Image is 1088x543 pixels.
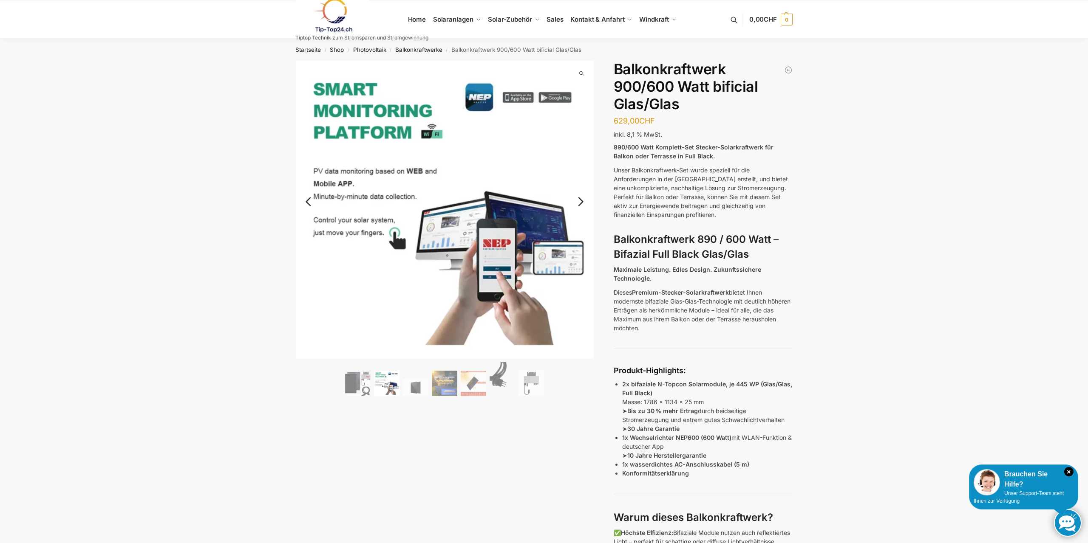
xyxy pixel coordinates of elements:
[432,371,457,396] img: Balkonkraftwerk 900/600 Watt bificial Glas/Glas – Bild 4
[484,0,543,39] a: Solar-Zubehör
[627,425,680,432] strong: 30 Jahre Garantie
[567,0,636,39] a: Kontakt & Anfahrt
[461,371,486,396] img: Bificial 30 % mehr Leistung
[622,461,749,468] strong: 1x wasserdichtes AC-Anschlusskabel (5 m)
[403,379,428,396] img: Maysun
[442,47,451,53] span: /
[636,0,680,39] a: Windkraft
[622,380,792,397] strong: 2x bifaziale N-Topcon Solarmodule, je 445 WP (Glas/Glas, Full Black)
[622,434,731,441] strong: 1x Wechselrichter NEP600 (600 Watt)
[570,15,624,23] span: Kontakt & Anfahrt
[353,46,386,53] a: Photovoltaik
[639,15,669,23] span: Windkraft
[280,39,808,61] nav: Breadcrumb
[429,0,484,39] a: Solaranlagen
[374,371,399,396] img: Balkonkraftwerk 900/600 Watt bificial Glas/Glas – Bild 2
[639,116,655,125] span: CHF
[433,15,473,23] span: Solaranlagen
[345,371,371,396] img: Bificiales Hochleistungsmodul
[627,452,706,459] strong: 10 Jahre Herstellergarantie
[622,433,793,460] p: mit WLAN-Funktion & deutscher App ➤
[614,61,793,113] h1: Balkonkraftwerk 900/600 Watt bificial Glas/Glas
[784,66,793,74] a: Balkonkraftwerk 1780 Watt mit 4 KWh Zendure Batteriespeicher Notstrom fähig
[330,46,344,53] a: Shop
[974,469,1074,490] div: Brauchen Sie Hilfe?
[622,380,793,433] p: Masse: 1786 x 1134 x 25 mm ➤ durch beidseitige Stromerzeugung und extrem gutes Schwachlichtverhal...
[622,470,689,477] strong: Konformitätserklärung
[614,266,761,282] strong: Maximale Leistung. Edles Design. Zukunftssichere Technologie.
[344,47,353,53] span: /
[614,131,662,138] span: inkl. 8,1 % MwSt.
[614,288,793,332] p: Dieses bietet Ihnen modernste bifaziale Glas-Glas-Technologie mit deutlich höheren Erträgen als h...
[295,35,428,40] p: Tiptop Technik zum Stromsparen und Stromgewinnung
[974,469,1000,495] img: Customer service
[764,15,777,23] span: CHF
[518,371,544,396] img: Balkonkraftwerk 900/600 Watt bificial Glas/Glas – Bild 7
[614,143,773,160] strong: 890/600 Watt Komplett-Set Stecker-Solarkraftwerk für Balkon oder Terrasse in Full Black.
[614,511,773,523] strong: Warum dieses Balkonkraftwerk?
[627,407,698,414] strong: Bis zu 30 % mehr Ertrag
[295,46,321,53] a: Startseite
[614,166,793,219] p: Unser Balkonkraftwerk-Set wurde speziell für die Anforderungen in der [GEOGRAPHIC_DATA] erstellt,...
[614,233,779,260] strong: Balkonkraftwerk 890 / 600 Watt – Bifazial Full Black Glas/Glas
[749,7,793,32] a: 0,00CHF 0
[614,116,655,125] bdi: 629,00
[621,529,673,536] strong: Höchste Effizienz:
[488,15,532,23] span: Solar-Zubehör
[632,289,729,296] strong: Premium-Stecker-Solarkraftwerk
[594,61,892,259] img: Balkonkraftwerk 900/600 Watt bificial Glas/Glas 5
[614,366,686,375] strong: Produkt-Highlights:
[490,362,515,396] img: Anschlusskabel-3meter_schweizer-stecker
[395,46,442,53] a: Balkonkraftwerke
[321,47,330,53] span: /
[781,14,793,25] span: 0
[749,15,777,23] span: 0,00
[974,490,1064,504] span: Unser Support-Team steht Ihnen zur Verfügung
[547,15,564,23] span: Sales
[1064,467,1074,476] i: Schließen
[543,0,567,39] a: Sales
[386,47,395,53] span: /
